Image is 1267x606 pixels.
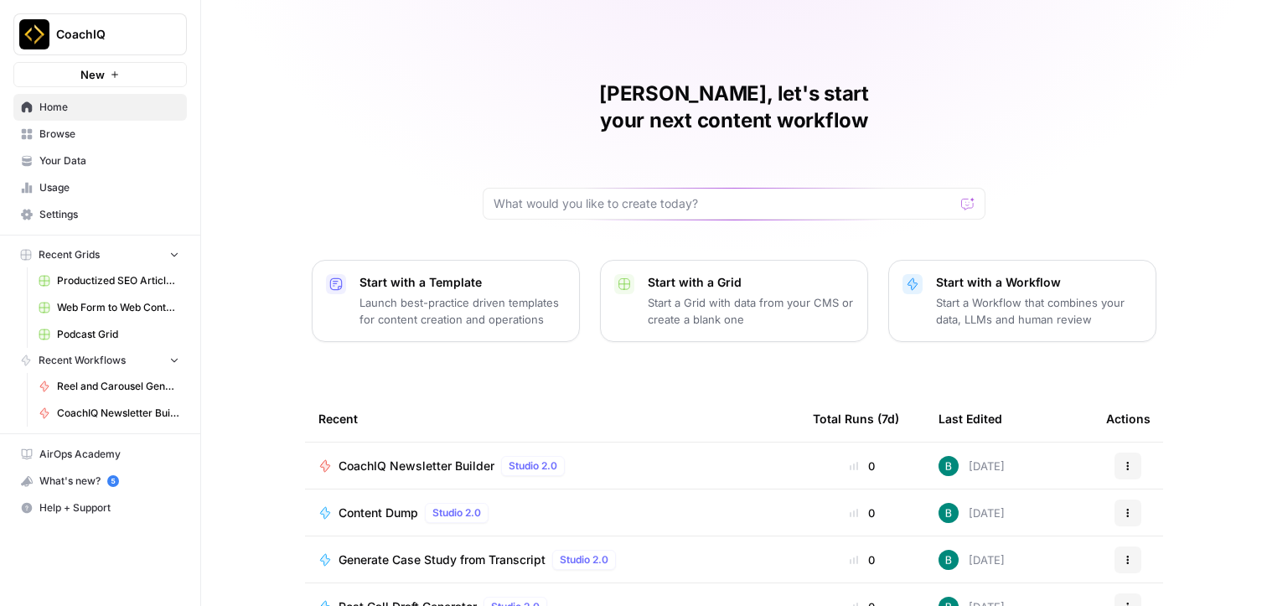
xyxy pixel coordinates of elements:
[483,80,985,134] h1: [PERSON_NAME], let's start your next content workflow
[31,267,187,294] a: Productized SEO Article Writer Grid
[13,441,187,468] a: AirOps Academy
[318,550,786,570] a: Generate Case Study from TranscriptStudio 2.0
[939,456,1005,476] div: [DATE]
[14,469,186,494] div: What's new?
[39,353,126,368] span: Recent Workflows
[813,458,912,474] div: 0
[339,458,494,474] span: CoachIQ Newsletter Builder
[39,153,179,168] span: Your Data
[939,550,1005,570] div: [DATE]
[339,552,546,568] span: Generate Case Study from Transcript
[813,552,912,568] div: 0
[888,260,1156,342] button: Start with a WorkflowStart a Workflow that combines your data, LLMs and human review
[13,242,187,267] button: Recent Grids
[57,406,179,421] span: CoachIQ Newsletter Builder
[39,447,179,462] span: AirOps Academy
[39,500,179,515] span: Help + Support
[318,456,786,476] a: CoachIQ Newsletter BuilderStudio 2.0
[13,148,187,174] a: Your Data
[13,174,187,201] a: Usage
[494,195,954,212] input: What would you like to create today?
[13,468,187,495] button: What's new? 5
[31,400,187,427] a: CoachIQ Newsletter Builder
[939,550,959,570] img: 831h7p35mpg5cx3oncmsgr7agk9r
[13,348,187,373] button: Recent Workflows
[359,274,566,291] p: Start with a Template
[13,121,187,148] a: Browse
[39,180,179,195] span: Usage
[432,505,481,521] span: Studio 2.0
[359,294,566,328] p: Launch best-practice driven templates for content creation and operations
[648,274,854,291] p: Start with a Grid
[509,458,557,474] span: Studio 2.0
[1106,396,1151,442] div: Actions
[936,294,1142,328] p: Start a Workflow that combines your data, LLMs and human review
[339,505,418,521] span: Content Dump
[600,260,868,342] button: Start with a GridStart a Grid with data from your CMS or create a blank one
[31,373,187,400] a: Reel and Carousel Generator
[648,294,854,328] p: Start a Grid with data from your CMS or create a blank one
[13,201,187,228] a: Settings
[813,505,912,521] div: 0
[19,19,49,49] img: CoachIQ Logo
[13,94,187,121] a: Home
[813,396,899,442] div: Total Runs (7d)
[57,300,179,315] span: Web Form to Web Content Grid
[39,207,179,222] span: Settings
[939,456,959,476] img: 831h7p35mpg5cx3oncmsgr7agk9r
[57,327,179,342] span: Podcast Grid
[57,379,179,394] span: Reel and Carousel Generator
[936,274,1142,291] p: Start with a Workflow
[560,552,608,567] span: Studio 2.0
[31,294,187,321] a: Web Form to Web Content Grid
[312,260,580,342] button: Start with a TemplateLaunch best-practice driven templates for content creation and operations
[13,13,187,55] button: Workspace: CoachIQ
[318,503,786,523] a: Content DumpStudio 2.0
[80,66,105,83] span: New
[939,503,1005,523] div: [DATE]
[939,503,959,523] img: 831h7p35mpg5cx3oncmsgr7agk9r
[39,100,179,115] span: Home
[13,62,187,87] button: New
[39,127,179,142] span: Browse
[107,475,119,487] a: 5
[318,396,786,442] div: Recent
[57,273,179,288] span: Productized SEO Article Writer Grid
[111,477,115,485] text: 5
[13,495,187,521] button: Help + Support
[31,321,187,348] a: Podcast Grid
[939,396,1002,442] div: Last Edited
[56,26,158,43] span: CoachIQ
[39,247,100,262] span: Recent Grids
